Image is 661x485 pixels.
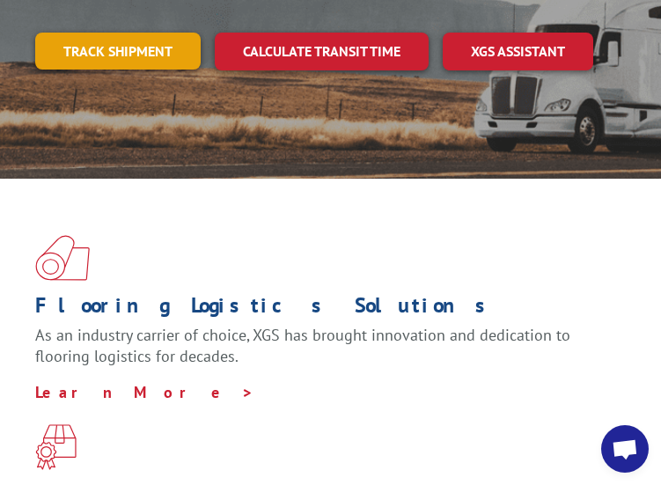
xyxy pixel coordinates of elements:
[601,425,649,473] div: Open chat
[215,33,429,70] a: Calculate transit time
[35,382,254,402] a: Learn More >
[35,33,201,70] a: Track shipment
[35,325,570,366] span: As an industry carrier of choice, XGS has brought innovation and dedication to flooring logistics...
[35,424,77,470] img: xgs-icon-focused-on-flooring-red
[35,235,90,281] img: xgs-icon-total-supply-chain-intelligence-red
[35,295,613,325] h1: Flooring Logistics Solutions
[443,33,593,70] a: XGS ASSISTANT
